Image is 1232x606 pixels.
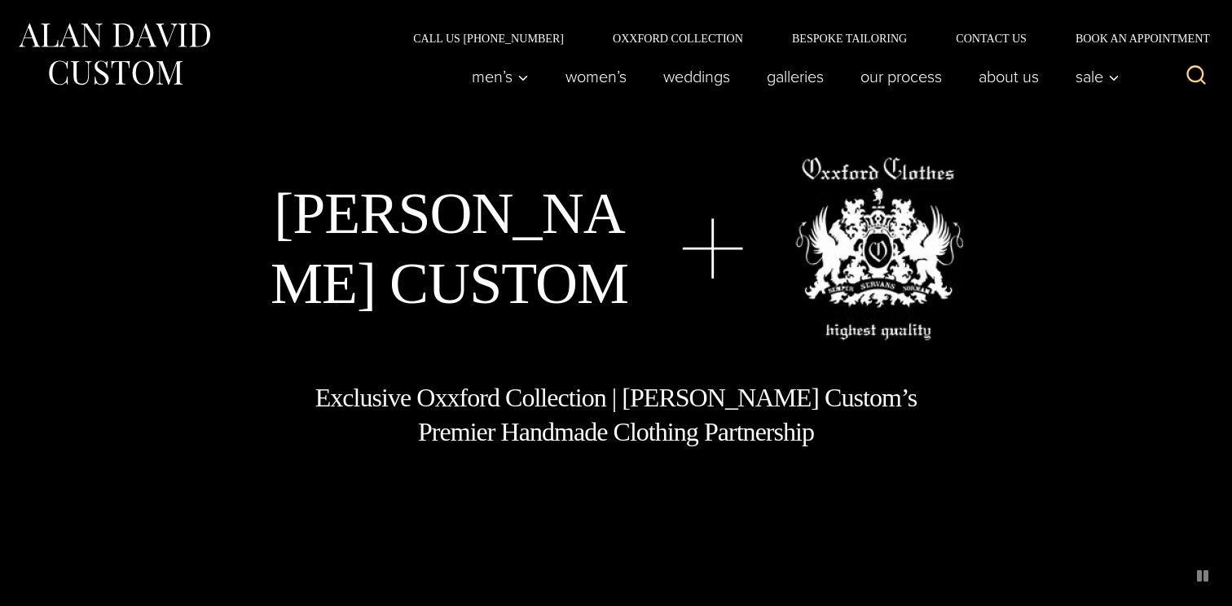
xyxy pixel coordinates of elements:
a: Galleries [749,60,843,93]
a: Our Process [843,60,961,93]
a: About Us [961,60,1058,93]
a: weddings [645,60,749,93]
span: Sale [1076,68,1120,85]
h1: Exclusive Oxxford Collection | [PERSON_NAME] Custom’s Premier Handmade Clothing Partnership [314,381,918,449]
nav: Secondary Navigation [389,33,1216,44]
a: Book an Appointment [1051,33,1216,44]
h1: [PERSON_NAME] Custom [270,178,630,319]
button: View Search Form [1177,57,1216,96]
a: Women’s [548,60,645,93]
a: Contact Us [931,33,1051,44]
img: oxxford clothes, highest quality [795,157,963,340]
a: Oxxford Collection [588,33,768,44]
a: Bespoke Tailoring [768,33,931,44]
nav: Primary Navigation [454,60,1129,93]
img: Alan David Custom [16,18,212,90]
span: Men’s [472,68,529,85]
button: pause animated background image [1190,563,1216,589]
a: Call Us [PHONE_NUMBER] [389,33,588,44]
